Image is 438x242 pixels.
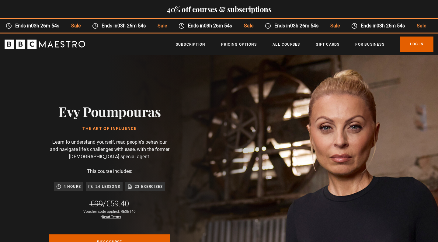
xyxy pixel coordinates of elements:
[12,22,65,30] span: Ends in
[271,22,324,30] span: Ends in
[324,22,345,30] span: Sale
[355,41,384,47] a: For business
[65,22,86,30] span: Sale
[31,23,59,29] time: 03h 26m 54s
[5,40,85,49] svg: BBC Maestro
[135,184,163,190] p: 23 exercises
[49,139,170,160] p: Learn to understand yourself, read people's behaviour and navigate life's challenges with ease, w...
[96,184,120,190] p: 24 lessons
[273,41,300,47] a: All Courses
[58,103,161,119] h2: Evy Poumpouras
[151,22,172,30] span: Sale
[357,22,411,30] span: Ends in
[316,41,339,47] a: Gift Cards
[176,41,205,47] a: Subscription
[204,23,232,29] time: 03h 26m 54s
[83,209,136,220] div: Voucher code applied: RESET40
[238,22,259,30] span: Sale
[411,22,432,30] span: Sale
[221,41,257,47] a: Pricing Options
[377,23,405,29] time: 03h 26m 54s
[185,22,238,30] span: Ends in
[87,168,132,175] p: This course includes:
[58,126,161,131] h1: The Art of Influence
[90,198,129,209] div: /
[102,215,121,219] a: Read Terms
[117,23,146,29] time: 03h 26m 54s
[64,184,81,190] p: 4 hours
[98,22,151,30] span: Ends in
[106,199,129,208] span: €59.40
[90,199,103,208] span: €99
[290,23,318,29] time: 03h 26m 54s
[400,37,433,52] a: Log In
[176,37,433,52] nav: Primary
